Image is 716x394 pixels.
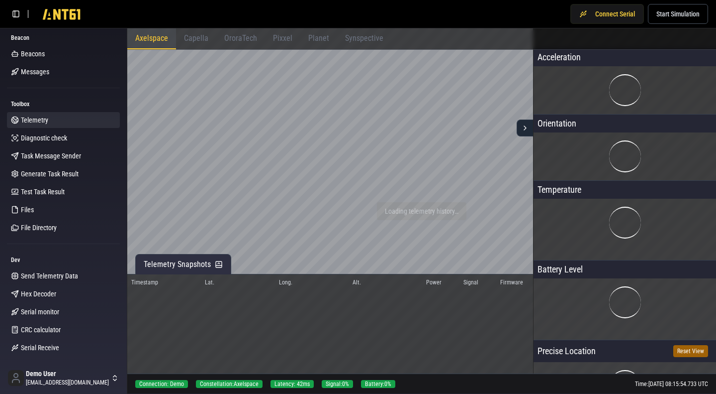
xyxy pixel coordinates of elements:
[673,345,708,357] button: Reset View
[21,115,48,125] span: Telemetry
[7,166,120,182] a: Generate Task Result
[21,343,59,353] span: Serial Receive
[127,274,201,290] th: Timestamp
[7,322,120,338] a: CRC calculator
[349,274,422,290] th: Alt.
[21,49,45,59] span: Beacons
[534,181,716,199] p: Temperature
[26,370,109,379] span: Demo User
[21,223,57,233] span: File Directory
[21,67,49,77] span: Messages
[7,30,120,46] div: Beacon
[7,96,120,112] div: Toolbox
[21,151,81,161] span: Task Message Sender
[322,380,353,388] div: Signal: 0 %
[422,274,459,290] th: Power
[537,118,576,129] span: Orientation
[635,380,708,388] div: Time: [DATE] 08:15:54.733 UTC
[273,33,292,43] span: Pixxel
[459,274,496,290] th: Signal
[224,33,257,43] span: OroraTech
[21,307,59,317] span: Serial monitor
[537,344,596,358] span: Precise Location
[7,286,120,302] a: Hex Decoder
[201,274,274,290] th: Lat.
[26,379,109,387] span: [EMAIL_ADDRESS][DOMAIN_NAME]
[270,380,314,388] div: Latency: 42ms
[4,366,123,390] button: Demo User[EMAIL_ADDRESS][DOMAIN_NAME]
[648,4,708,24] button: Start Simulation
[345,33,383,43] span: Synspective
[7,220,120,236] a: File Directory
[135,254,231,274] button: Telemetry Snapshots
[361,380,395,388] div: Battery: 0 %
[7,64,120,80] a: Messages
[7,268,120,284] a: Send Telemetry Data
[7,304,120,320] a: Serial monitor
[570,4,644,24] button: Connect Serial
[135,33,168,43] span: Axelspace
[7,46,120,62] a: Beacons
[7,112,120,128] a: Telemetry
[21,271,78,281] span: Send Telemetry Data
[184,33,208,43] span: Capella
[308,33,329,43] span: Planet
[7,340,120,356] a: Serial Receive
[144,259,211,270] span: Telemetry Snapshots
[21,133,67,143] span: Diagnostic check
[21,205,34,215] span: Files
[534,48,716,66] div: Acceleration
[7,184,120,200] a: Test Task Result
[7,252,120,268] div: Dev
[7,202,120,218] a: Files
[196,380,263,388] div: Constellation: Axelspace
[21,187,65,197] span: Test Task Result
[534,261,716,278] p: Battery Level
[7,130,120,146] a: Diagnostic check
[21,325,61,335] span: CRC calculator
[135,380,188,388] div: Connection: Demo
[21,169,79,179] span: Generate Task Result
[275,274,349,290] th: Long.
[21,289,56,299] span: Hex Decoder
[496,274,533,290] th: Firmware
[7,148,120,164] a: Task Message Sender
